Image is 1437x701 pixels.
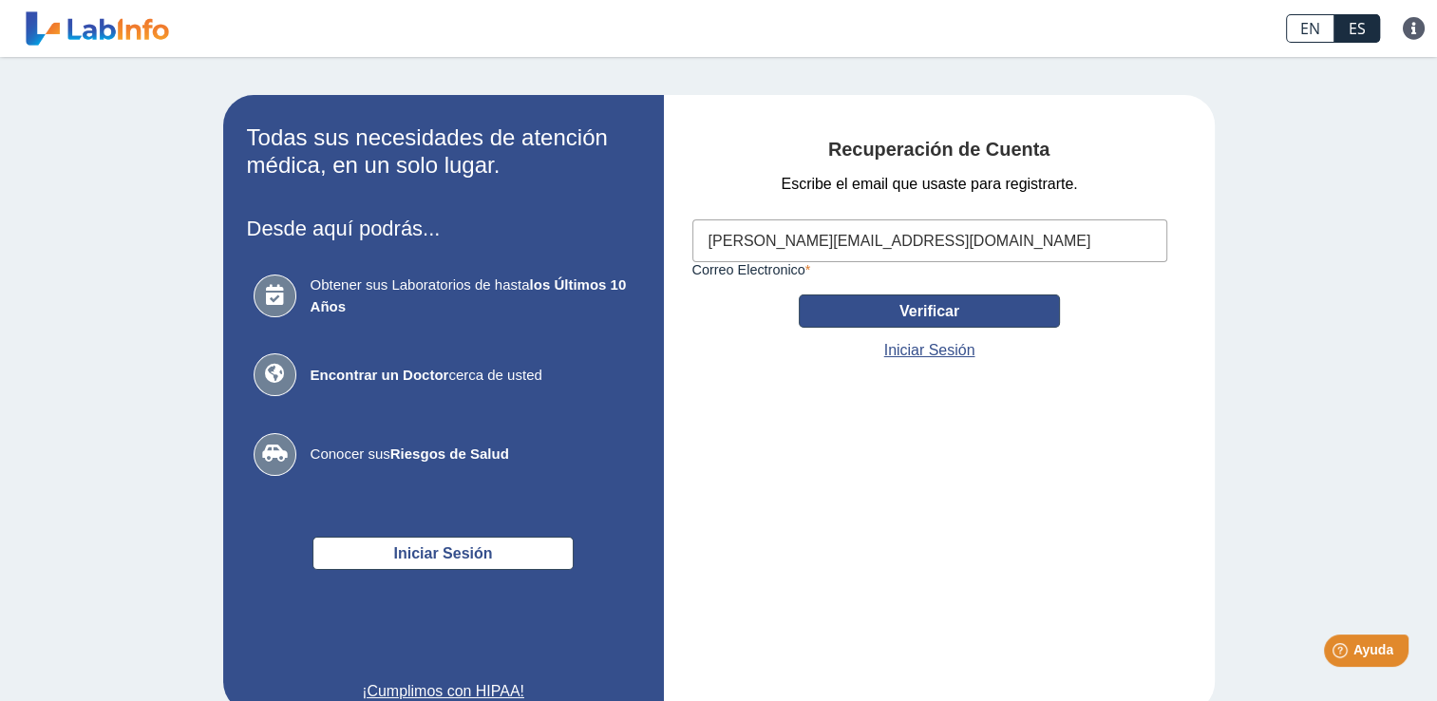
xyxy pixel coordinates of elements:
label: Correo Electronico [692,262,1167,277]
a: Iniciar Sesión [884,339,975,362]
a: ES [1334,14,1380,43]
b: los Últimos 10 Años [311,276,627,314]
h4: Recuperación de Cuenta [692,139,1186,161]
span: cerca de usted [311,365,633,387]
span: Conocer sus [311,444,633,465]
button: Verificar [799,294,1060,328]
h3: Desde aquí podrás... [247,217,640,240]
span: Escribe el email que usaste para registrarte. [781,173,1077,196]
span: Obtener sus Laboratorios de hasta [311,275,633,317]
h2: Todas sus necesidades de atención médica, en un solo lugar. [247,124,640,180]
b: Encontrar un Doctor [311,367,449,383]
b: Riesgos de Salud [390,445,509,462]
iframe: Help widget launcher [1268,627,1416,680]
button: Iniciar Sesión [312,537,574,570]
a: EN [1286,14,1334,43]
